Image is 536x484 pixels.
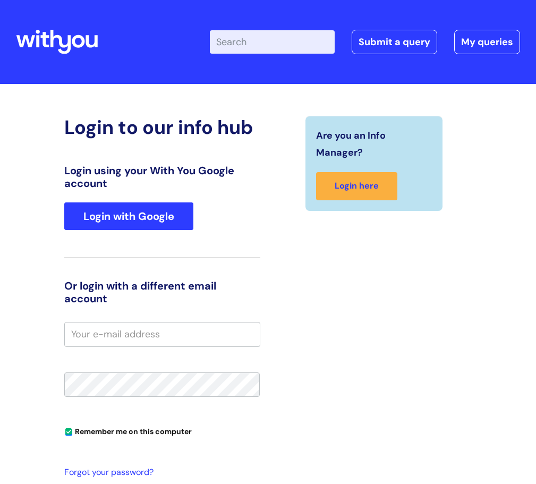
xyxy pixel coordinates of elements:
[64,465,255,480] a: Forgot your password?
[64,422,260,439] div: You can uncheck this option if you're logging in from a shared device
[64,424,192,436] label: Remember me on this computer
[352,30,437,54] a: Submit a query
[454,30,520,54] a: My queries
[65,429,72,436] input: Remember me on this computer
[64,202,193,230] a: Login with Google
[64,322,260,346] input: Your e-mail address
[210,30,335,54] input: Search
[64,164,260,190] h3: Login using your With You Google account
[64,279,260,305] h3: Or login with a different email account
[64,116,260,139] h2: Login to our info hub
[316,172,397,200] a: Login here
[316,127,427,162] span: Are you an Info Manager?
